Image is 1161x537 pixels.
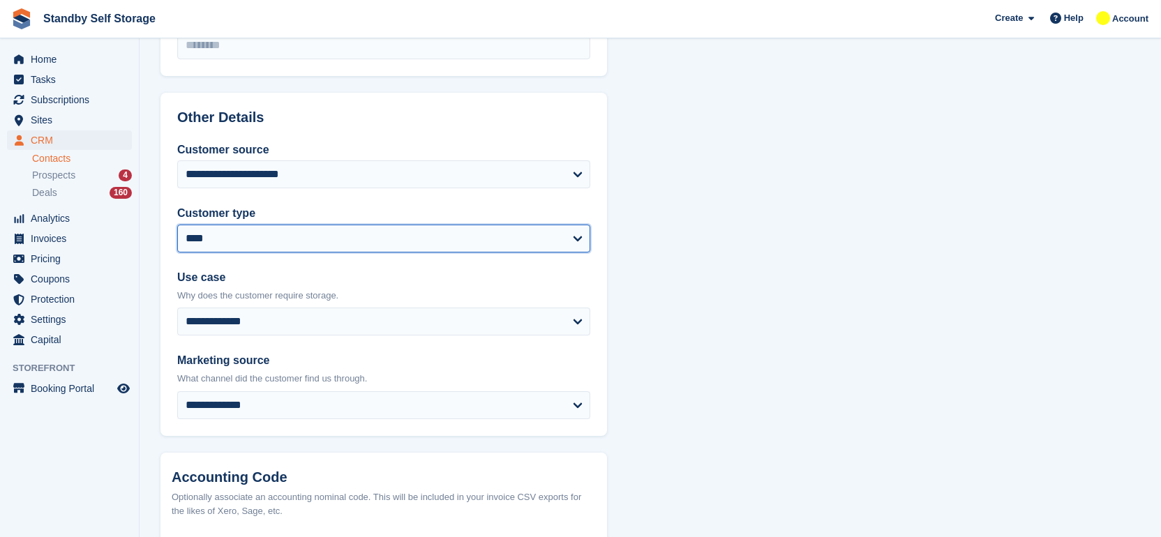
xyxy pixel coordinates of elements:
label: Customer type [177,205,590,222]
span: Coupons [31,269,114,289]
p: Why does the customer require storage. [177,289,590,303]
div: 4 [119,169,132,181]
label: Use case [177,269,590,286]
a: menu [7,70,132,89]
span: Tasks [31,70,114,89]
span: Invoices [31,229,114,248]
p: What channel did the customer find us through. [177,372,590,386]
a: menu [7,229,132,248]
span: Create [995,11,1023,25]
a: Standby Self Storage [38,7,161,30]
div: 160 [110,187,132,199]
a: menu [7,209,132,228]
span: Pricing [31,249,114,268]
span: Account [1112,12,1148,26]
span: Sites [31,110,114,130]
a: menu [7,130,132,150]
a: menu [7,249,132,268]
span: Storefront [13,361,139,375]
span: Home [31,50,114,69]
a: menu [7,50,132,69]
img: Glenn Fisher [1096,11,1110,25]
span: Help [1064,11,1084,25]
span: Prospects [32,169,75,182]
a: menu [7,110,132,130]
a: Prospects 4 [32,168,132,183]
div: Optionally associate an accounting nominal code. This will be included in your invoice CSV export... [172,490,596,517]
span: Booking Portal [31,379,114,398]
a: Preview store [115,380,132,397]
a: menu [7,269,132,289]
span: Settings [31,310,114,329]
span: Capital [31,330,114,349]
label: Marketing source [177,352,590,369]
a: menu [7,90,132,109]
a: menu [7,310,132,329]
a: menu [7,289,132,309]
a: menu [7,379,132,398]
span: Analytics [31,209,114,228]
a: menu [7,330,132,349]
span: Protection [31,289,114,309]
label: Customer source [177,142,590,158]
span: Deals [32,186,57,199]
a: Deals 160 [32,186,132,200]
a: Contacts [32,152,132,165]
h2: Accounting Code [172,469,596,485]
img: stora-icon-8386f47178a22dfd0bd8f6a31ec36ba5ce8667c1dd55bd0f319d3a0aa187defe.svg [11,8,32,29]
h2: Other Details [177,109,590,126]
span: CRM [31,130,114,150]
span: Subscriptions [31,90,114,109]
